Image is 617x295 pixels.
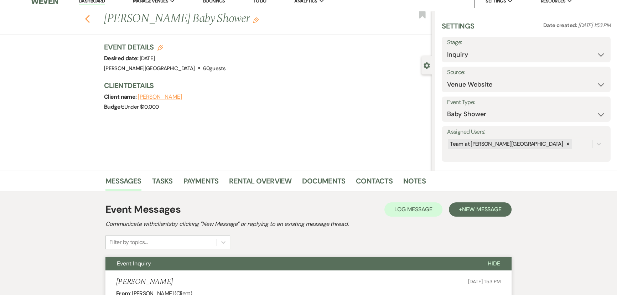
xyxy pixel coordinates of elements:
button: Event Inquiry [105,257,476,270]
button: +New Message [449,202,512,217]
button: [PERSON_NAME] [138,94,182,100]
span: Date created: [543,22,578,29]
a: Rental Overview [229,175,291,191]
button: Edit [253,17,259,23]
h2: Communicate with clients by clicking "New Message" or replying to an existing message thread. [105,220,512,228]
span: Budget: [104,103,124,110]
span: [DATE] [140,55,155,62]
h3: Settings [442,21,474,37]
a: Tasks [152,175,173,191]
div: Team at [PERSON_NAME][GEOGRAPHIC_DATA] [448,139,564,149]
span: Log Message [394,206,432,213]
button: Hide [476,257,512,270]
button: Close lead details [424,62,430,68]
label: Stage: [447,37,605,48]
span: New Message [462,206,502,213]
span: Desired date: [104,55,140,62]
span: [DATE] 1:53 PM [468,278,501,285]
span: 60 guests [203,65,225,72]
h1: [PERSON_NAME] Baby Shower [104,10,363,27]
span: Hide [488,260,500,267]
span: [DATE] 1:53 PM [578,22,611,29]
label: Source: [447,67,605,78]
span: Event Inquiry [117,260,151,267]
label: Assigned Users: [447,127,605,137]
a: Payments [183,175,219,191]
h3: Client Details [104,81,425,90]
a: Documents [302,175,345,191]
span: Client name: [104,93,138,100]
div: Filter by topics... [109,238,147,247]
a: Contacts [356,175,393,191]
label: Event Type: [447,97,605,108]
a: Notes [403,175,426,191]
a: Messages [105,175,141,191]
h3: Event Details [104,42,225,52]
button: Log Message [384,202,442,217]
span: Under $10,000 [124,103,159,110]
h1: Event Messages [105,202,181,217]
h5: [PERSON_NAME] [116,278,173,286]
span: [PERSON_NAME][GEOGRAPHIC_DATA] [104,65,195,72]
